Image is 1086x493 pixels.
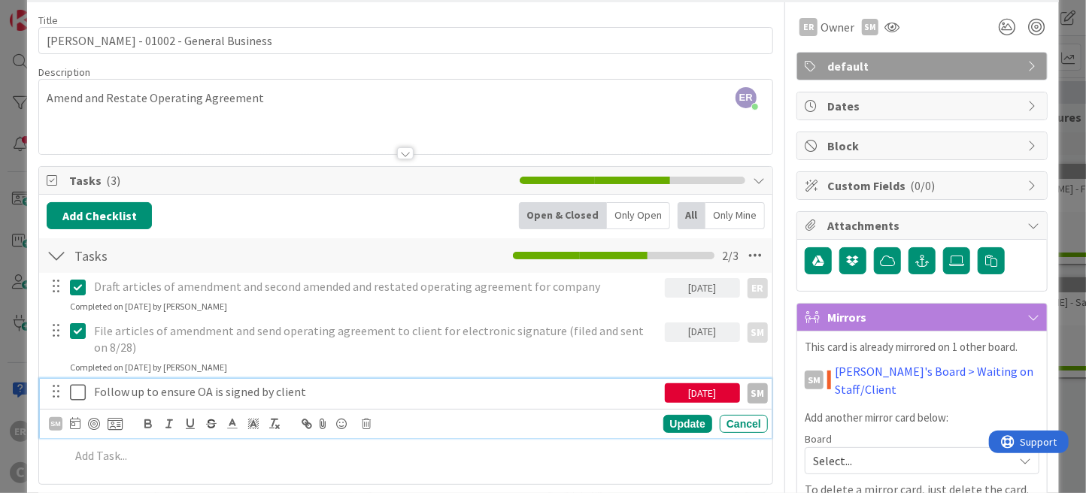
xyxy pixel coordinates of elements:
[827,177,1020,195] span: Custom Fields
[38,14,58,27] label: Title
[805,434,832,444] span: Board
[38,65,90,79] span: Description
[70,361,227,374] div: Completed on [DATE] by [PERSON_NAME]
[805,371,824,389] div: SM
[47,89,765,107] p: Amend and Restate Operating Agreement
[799,18,818,36] div: ER
[862,19,878,35] div: SM
[519,202,607,229] div: Open & Closed
[722,246,739,265] span: 2 / 3
[94,278,658,295] p: Draft articles of amendment and second amended and restated operating agreement for company
[736,87,757,108] span: ER
[106,173,120,188] span: ( 3 )
[94,383,658,401] p: Follow up to ensure OA is signed by client
[827,97,1020,115] span: Dates
[70,300,227,313] div: Completed on [DATE] by [PERSON_NAME]
[805,410,1039,427] p: Add another mirror card below:
[32,2,68,20] span: Support
[827,216,1020,234] span: Attachments
[827,137,1020,155] span: Block
[49,417,62,431] div: SM
[827,57,1020,75] span: default
[69,171,512,189] span: Tasks
[748,322,768,343] div: SM
[805,339,1039,356] p: This card is already mirrored on 1 other board.
[47,202,152,229] button: Add Checklist
[665,383,740,403] div: [DATE]
[705,202,765,229] div: Only Mine
[827,308,1020,326] span: Mirrors
[663,415,712,433] div: Update
[910,178,935,193] span: ( 0/0 )
[813,450,1006,471] span: Select...
[748,383,768,404] div: SM
[821,18,854,36] span: Owner
[665,278,740,298] div: [DATE]
[94,322,658,356] p: File articles of amendment and send operating agreement to client for electronic signature (filed...
[69,242,378,269] input: Add Checklist...
[665,322,740,342] div: [DATE]
[678,202,705,229] div: All
[720,415,768,433] div: Cancel
[38,27,773,54] input: type card name here...
[748,278,768,298] div: ER
[836,362,1039,398] a: [PERSON_NAME]'s Board > Waiting on Staff/Client
[607,202,670,229] div: Only Open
